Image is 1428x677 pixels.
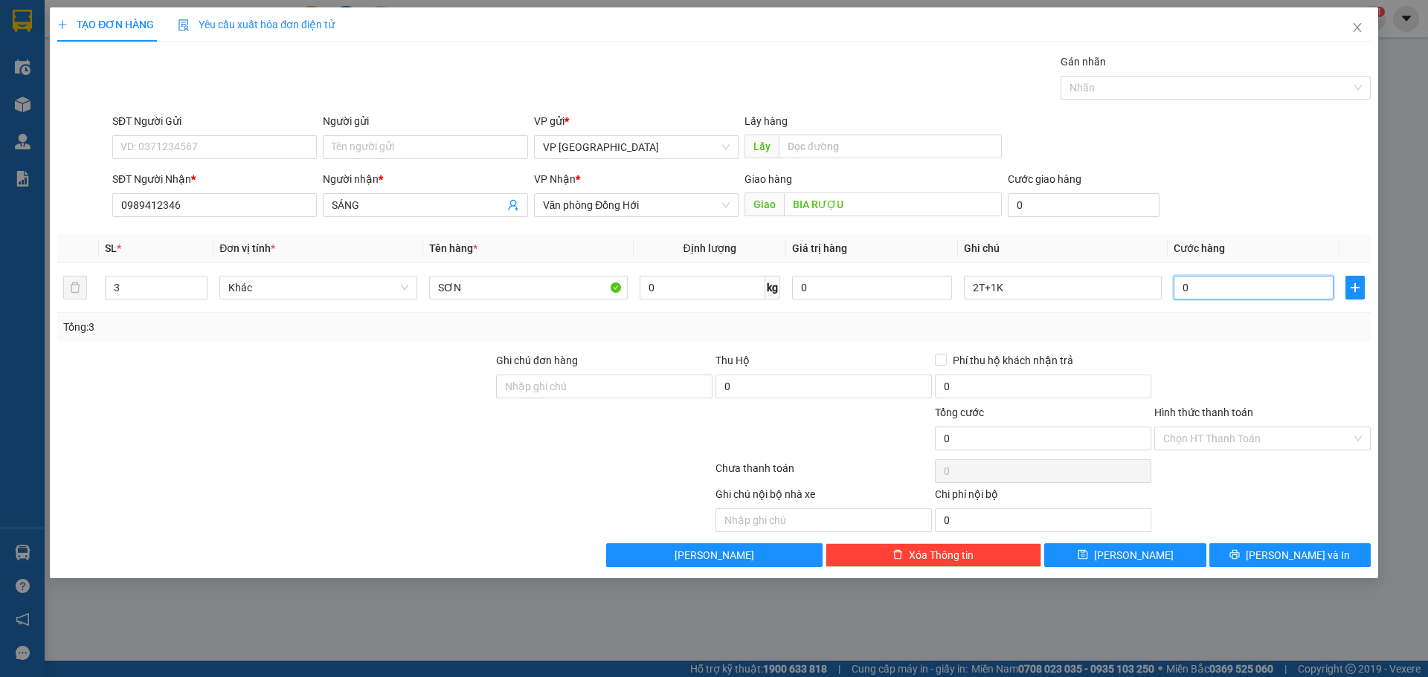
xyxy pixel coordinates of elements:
[1346,282,1364,294] span: plus
[744,192,784,216] span: Giao
[1044,543,1206,567] button: save[PERSON_NAME]
[57,19,154,30] span: TẠO ĐƠN HÀNG
[1008,173,1081,185] label: Cước giao hàng
[1337,7,1378,49] button: Close
[1351,22,1363,33] span: close
[507,199,519,211] span: user-add
[1229,549,1240,561] span: printer
[714,460,933,486] div: Chưa thanh toán
[715,508,932,532] input: Nhập ghi chú
[323,113,527,129] div: Người gửi
[178,19,335,30] span: Yêu cầu xuất hóa đơn điện tử
[606,543,823,567] button: [PERSON_NAME]
[1246,547,1350,563] span: [PERSON_NAME] và In
[792,276,952,299] input: 0
[1154,406,1253,418] label: Hình thức thanh toán
[909,547,974,563] span: Xóa Thông tin
[1209,543,1371,567] button: printer[PERSON_NAME] và In
[105,242,117,254] span: SL
[543,136,730,158] span: VP Mỹ Đình
[496,375,713,398] input: Ghi chú đơn hàng
[1008,193,1160,217] input: Cước giao hàng
[63,319,551,335] div: Tổng: 3
[1174,242,1225,254] span: Cước hàng
[675,547,754,563] span: [PERSON_NAME]
[784,192,1002,216] input: Dọc đường
[744,135,779,158] span: Lấy
[958,234,1168,263] th: Ghi chú
[964,276,1162,299] input: Ghi Chú
[1345,276,1365,299] button: plus
[1078,549,1088,561] span: save
[112,113,317,129] div: SĐT Người Gửi
[543,194,730,216] span: Văn phòng Đồng Hới
[744,115,788,127] span: Lấy hàng
[323,171,527,187] div: Người nhận
[947,352,1079,369] span: Phí thu hộ khách nhận trả
[935,406,984,418] span: Tổng cước
[744,173,792,185] span: Giao hàng
[715,354,750,366] span: Thu Hộ
[684,242,736,254] span: Định lượng
[715,486,932,508] div: Ghi chú nội bộ nhà xe
[826,543,1042,567] button: deleteXóa Thông tin
[935,486,1151,508] div: Chi phí nội bộ
[112,171,317,187] div: SĐT Người Nhận
[1094,547,1174,563] span: [PERSON_NAME]
[178,19,190,31] img: icon
[496,354,578,366] label: Ghi chú đơn hàng
[779,135,1002,158] input: Dọc đường
[429,242,477,254] span: Tên hàng
[1061,56,1106,68] label: Gán nhãn
[219,242,275,254] span: Đơn vị tính
[228,276,408,299] span: Khác
[57,19,68,30] span: plus
[534,113,739,129] div: VP gửi
[792,242,847,254] span: Giá trị hàng
[534,173,576,185] span: VP Nhận
[892,549,903,561] span: delete
[63,276,87,299] button: delete
[765,276,780,299] span: kg
[429,276,627,299] input: VD: Bàn, Ghế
